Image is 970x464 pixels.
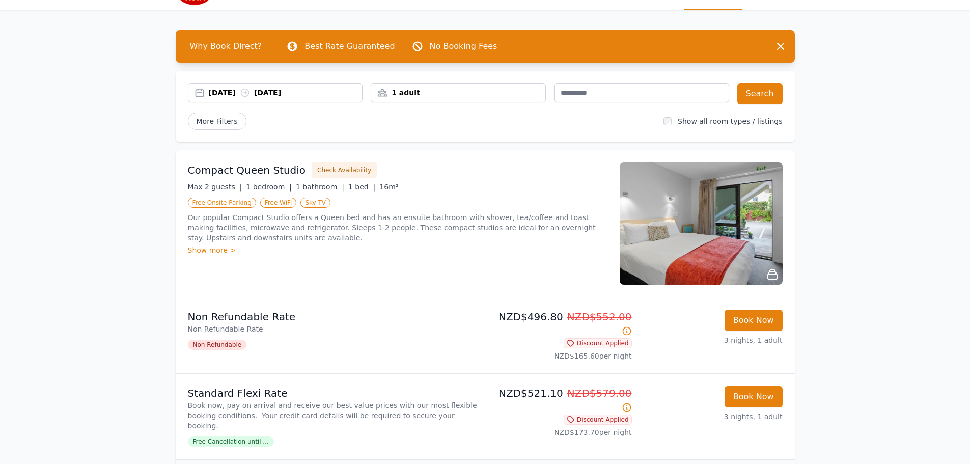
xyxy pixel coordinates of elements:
[246,183,292,191] span: 1 bedroom |
[188,400,481,431] p: Book now, pay on arrival and receive our best value prices with our most flexible booking conditi...
[188,113,246,130] span: More Filters
[489,310,632,338] p: NZD$496.80
[567,311,632,323] span: NZD$552.00
[430,40,497,52] p: No Booking Fees
[725,310,783,331] button: Book Now
[188,324,481,334] p: Non Refundable Rate
[260,198,297,208] span: Free WiFi
[188,198,256,208] span: Free Onsite Parking
[678,117,782,125] label: Show all room types / listings
[188,310,481,324] p: Non Refundable Rate
[304,40,395,52] p: Best Rate Guaranteed
[188,183,242,191] span: Max 2 guests |
[640,412,783,422] p: 3 nights, 1 adult
[640,335,783,345] p: 3 nights, 1 adult
[296,183,344,191] span: 1 bathroom |
[379,183,398,191] span: 16m²
[371,88,545,98] div: 1 adult
[188,386,481,400] p: Standard Flexi Rate
[567,387,632,399] span: NZD$579.00
[300,198,330,208] span: Sky TV
[737,83,783,104] button: Search
[188,436,274,447] span: Free Cancellation until ...
[489,427,632,438] p: NZD$173.70 per night
[564,338,632,348] span: Discount Applied
[489,351,632,361] p: NZD$165.60 per night
[564,415,632,425] span: Discount Applied
[348,183,375,191] span: 1 bed |
[489,386,632,415] p: NZD$521.10
[188,163,306,177] h3: Compact Queen Studio
[182,36,270,57] span: Why Book Direct?
[188,212,607,243] p: Our popular Compact Studio offers a Queen bed and has an ensuite bathroom with shower, tea/coffee...
[188,340,247,350] span: Non Refundable
[188,245,607,255] div: Show more >
[209,88,363,98] div: [DATE] [DATE]
[725,386,783,407] button: Book Now
[312,162,377,178] button: Check Availability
